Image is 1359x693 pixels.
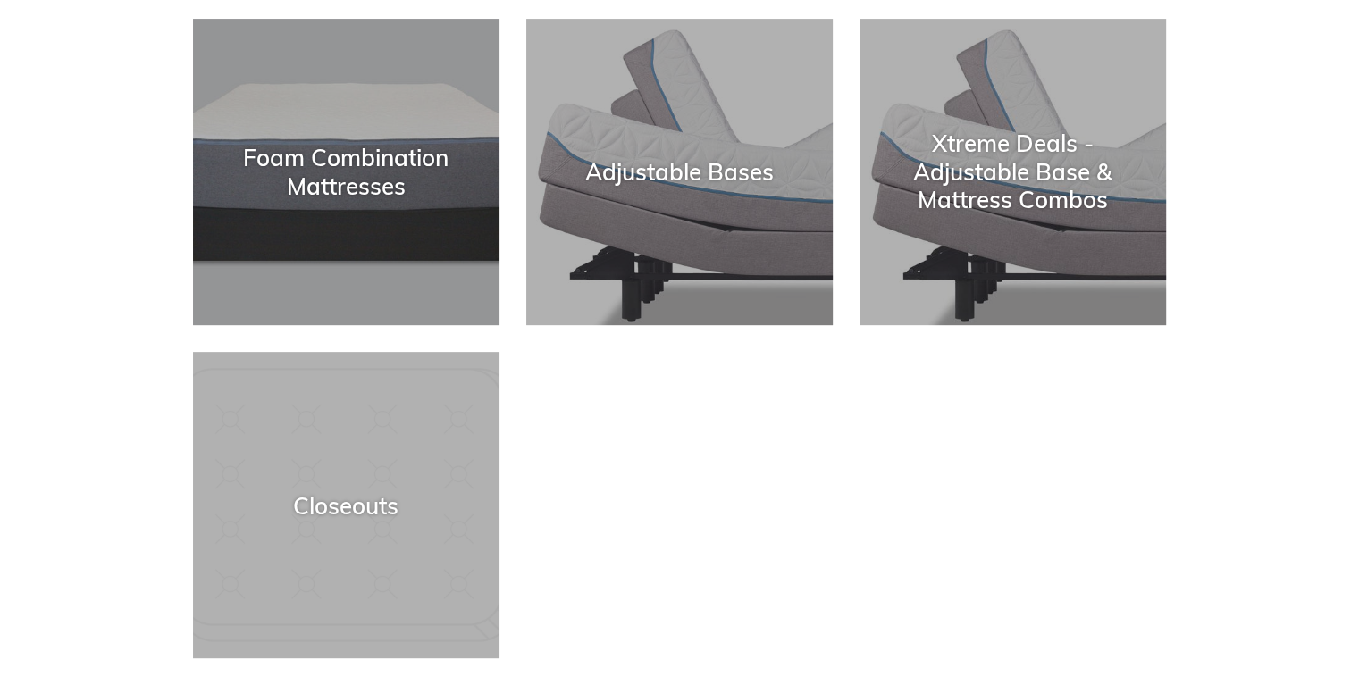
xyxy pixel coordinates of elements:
[860,130,1166,214] div: Xtreme Deals - Adjustable Base & Mattress Combos
[860,19,1166,325] a: Xtreme Deals - Adjustable Base & Mattress Combos
[526,19,833,325] a: Adjustable Bases
[193,144,499,199] div: Foam Combination Mattresses
[193,352,499,658] a: Closeouts
[193,491,499,519] div: Closeouts
[193,19,499,325] a: Foam Combination Mattresses
[526,158,833,186] div: Adjustable Bases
